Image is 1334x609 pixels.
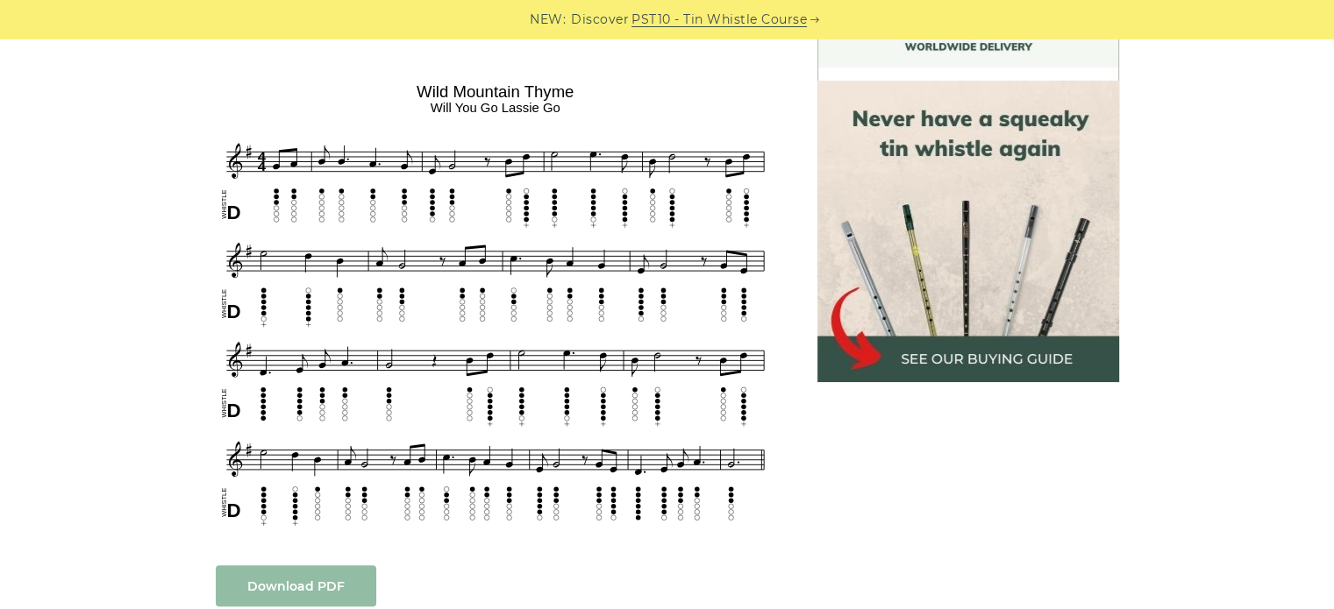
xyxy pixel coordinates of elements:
[631,10,807,30] a: PST10 - Tin Whistle Course
[530,10,566,30] span: NEW:
[216,565,376,606] a: Download PDF
[571,10,629,30] span: Discover
[817,81,1119,382] img: tin whistle buying guide
[216,76,775,530] img: Wild Mountain Thyme Tin Whistle Tab & Sheet Music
